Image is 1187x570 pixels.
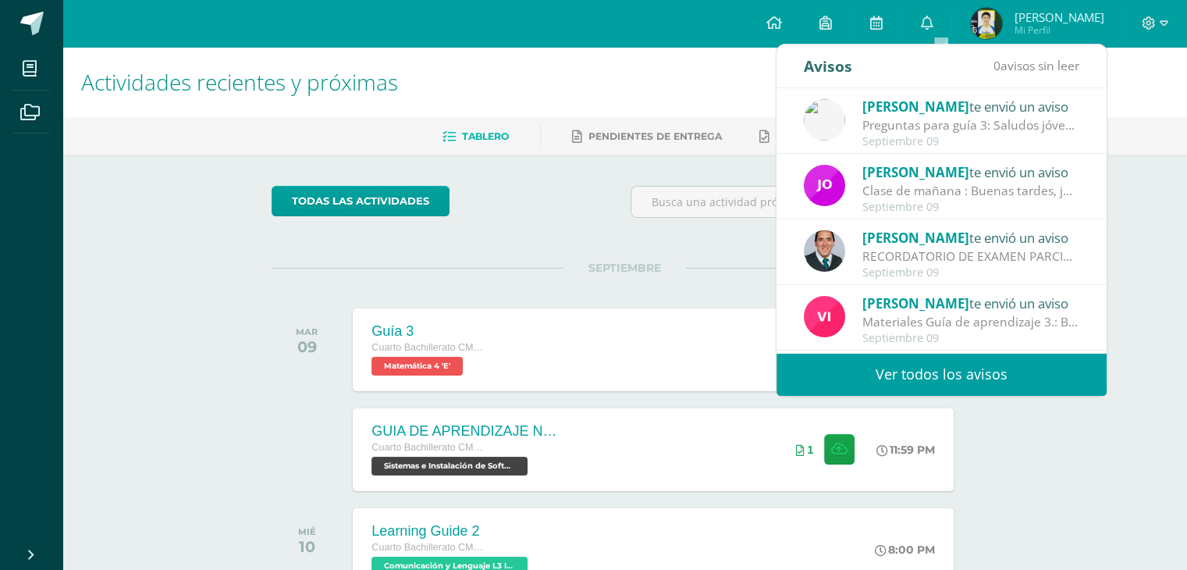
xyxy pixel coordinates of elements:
div: 11:59 PM [876,443,935,457]
span: Tablero [462,130,509,142]
img: 6dfd641176813817be49ede9ad67d1c4.png [804,99,845,141]
span: Pendientes de entrega [588,130,722,142]
div: MIÉ [298,526,316,537]
span: Sistemas e Instalación de Software (Desarrollo de Software) 'E' [371,457,528,476]
a: todas las Actividades [272,186,450,216]
img: 6614adf7432e56e5c9e182f11abb21f1.png [804,165,845,206]
span: [PERSON_NAME] [1014,9,1103,25]
span: Cuarto Bachillerato CMP Bachillerato en CCLL con Orientación en Computación [371,542,489,553]
div: Clase de mañana : Buenas tardes, jóvenes: Les recuerdo que mañana tendremos un pequeño compartir ... [862,182,1079,200]
div: Preguntas para guía 3: Saludos jóvenes, les comparto esta guía de preguntas que eben contestar pa... [862,116,1079,134]
div: Septiembre 09 [862,332,1079,345]
span: avisos sin leer [993,57,1079,74]
span: Mi Perfil [1014,23,1103,37]
div: Septiembre 09 [862,135,1079,148]
input: Busca una actividad próxima aquí... [631,187,977,217]
span: [PERSON_NAME] [862,294,969,312]
div: Materiales Guía de aprendizaje 3.: Buenos días estimados estudiantes. Les comparto el listado de ... [862,313,1079,331]
a: Tablero [442,124,509,149]
div: te envió un aviso [862,293,1079,313]
img: 2306758994b507d40baaa54be1d4aa7e.png [804,230,845,272]
span: [PERSON_NAME] [862,163,969,181]
div: te envió un aviso [862,162,1079,182]
span: Cuarto Bachillerato CMP Bachillerato en CCLL con Orientación en Computación [371,442,489,453]
div: Learning Guide 2 [371,523,531,540]
div: te envió un aviso [862,96,1079,116]
div: Septiembre 09 [862,266,1079,280]
div: 09 [296,337,318,356]
a: Entregadas [759,124,845,149]
div: Archivos entregados [795,444,813,456]
span: Actividades recientes y próximas [81,67,398,97]
div: Septiembre 09 [862,201,1079,214]
span: [PERSON_NAME] [862,98,969,116]
span: Cuarto Bachillerato CMP Bachillerato en CCLL con Orientación en Computación [371,342,489,353]
span: 1 [807,444,813,456]
div: MAR [296,326,318,337]
a: Ver todos los avisos [777,353,1107,396]
div: te envió un aviso [862,227,1079,248]
span: Matemática 4 'E' [371,357,463,376]
span: 0 [993,57,1000,74]
div: 10 [298,537,316,556]
span: [PERSON_NAME] [862,229,969,247]
div: Guía 3 [371,323,489,340]
img: bd6d0aa147d20350c4821b7c643124fa.png [804,296,845,337]
div: RECORDATORIO DE EXAMEN PARCIAL 10 DE SEPTIEMBRE: Buenas tardes Queridos estudiantes de III C y II... [862,248,1079,265]
div: GUIA DE APRENDIZAJE NO 3 / EJERCICIOS DE CICLOS EN PDF [371,423,559,440]
div: 8:00 PM [875,543,935,557]
div: Avisos [804,45,852,87]
img: b81d76627efbc39546ad2b02ffd2af7b.png [971,8,1002,39]
a: Pendientes de entrega [572,124,722,149]
span: SEPTIEMBRE [563,261,686,275]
